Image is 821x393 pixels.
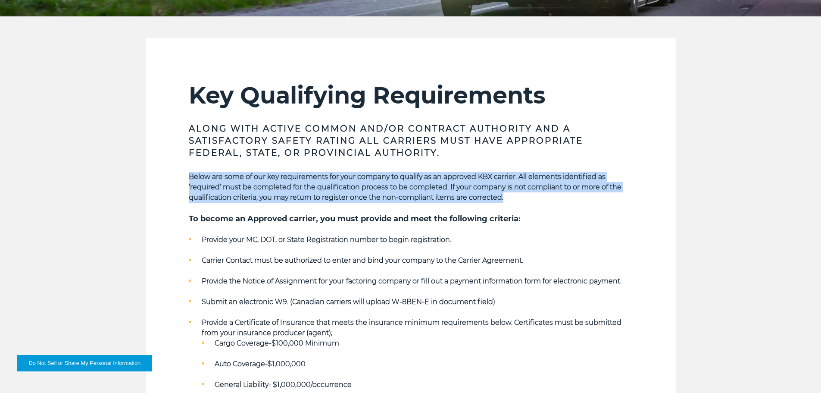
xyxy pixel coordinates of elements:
strong: Carrier Contact must be authorized to enter and bind your company to the Carrier Agreement. [202,256,523,264]
strong: General Liability- $1,000,000/occurrence [215,380,352,389]
strong: Provide your MC, DOT, or State Registration number to begin registration. [202,236,451,244]
strong: Auto Coverage-$1,000,000 [215,360,306,368]
strong: Provide the Notice of Assignment for your factoring company or fill out a payment information for... [202,277,621,285]
strong: Provide a Certificate of Insurance that meets the insurance minimum requirements below. Certifica... [202,318,621,337]
strong: Cargo Coverage-$100,000 Minimum [215,339,339,347]
h3: Along with Active Common and/or Contract Authority and a Satisfactory safety rating all carriers ... [189,123,633,159]
strong: Below are some of our key requirements for your company to qualify as an approved KBX carrier. Al... [189,173,621,201]
h5: To become an Approved carrier, you must provide and meet the following criteria: [189,213,633,224]
h2: Key Qualifying Requirements [189,81,633,110]
button: Do Not Sell or Share My Personal Information [17,355,152,371]
strong: Submit an electronic W9. (Canadian carriers will upload W-8BEN-E in document field) [202,298,495,306]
